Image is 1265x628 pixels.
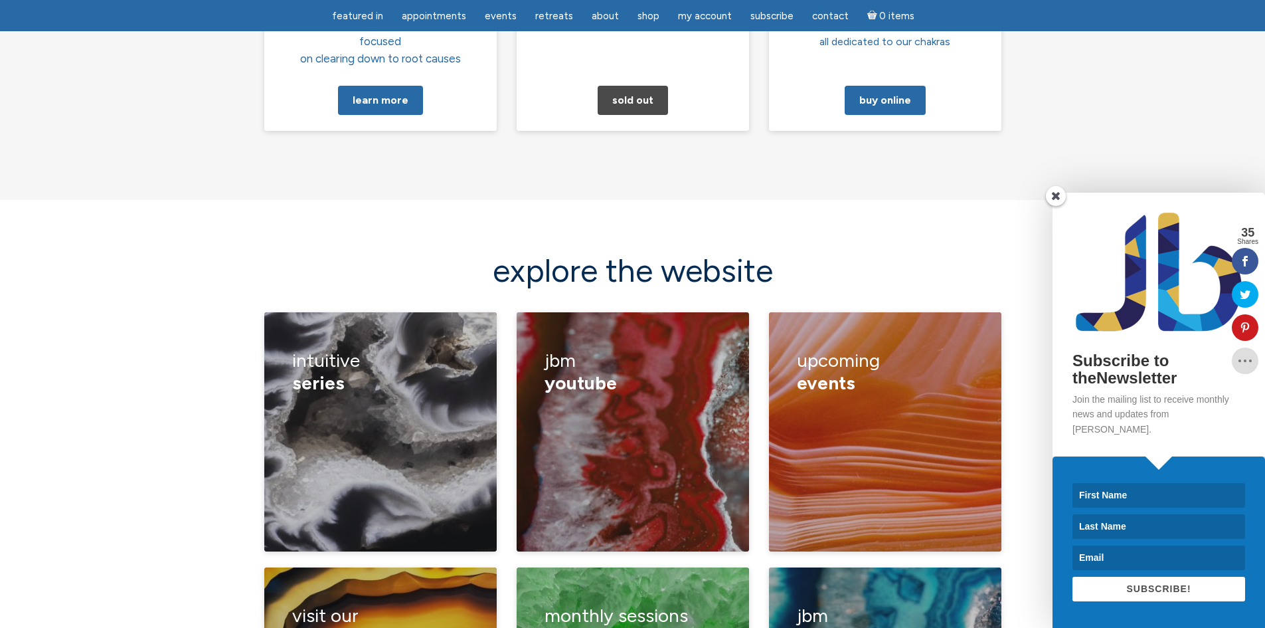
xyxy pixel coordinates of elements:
span: series [292,371,345,394]
a: My Account [670,3,740,29]
span: Appointments [402,10,466,22]
input: First Name [1072,483,1245,508]
a: Contact [804,3,857,29]
h2: Subscribe to theNewsletter [1072,352,1245,387]
span: SUBSCRIBE! [1126,583,1191,594]
h3: Intuitive [292,340,468,403]
span: 35 [1237,227,1258,239]
span: About [592,10,619,22]
a: Appointments [394,3,474,29]
span: on clearing down to root causes [300,52,461,65]
span: Retreats [535,10,573,22]
span: all dedicated to our chakras [819,35,950,48]
a: Buy Online [845,86,926,115]
a: Retreats [527,3,581,29]
a: Sold Out [598,86,668,115]
p: Join the mailing list to receive monthly news and updates from [PERSON_NAME]. [1072,392,1245,437]
span: Shares [1237,239,1258,245]
span: Shop [637,10,659,22]
input: Email [1072,546,1245,570]
h3: upcoming [797,340,973,403]
a: About [584,3,627,29]
input: Last Name [1072,514,1245,539]
span: Events [485,10,517,22]
h2: explore the website [264,253,1001,288]
a: featured in [324,3,391,29]
span: 0 items [879,11,914,21]
span: Subscribe [750,10,794,22]
button: SUBSCRIBE! [1072,577,1245,601]
h3: JBM [545,340,720,403]
a: Subscribe [742,3,801,29]
span: Contact [812,10,849,22]
a: Cart0 items [859,2,923,29]
span: featured in [332,10,383,22]
span: YouTube [545,371,617,394]
a: Shop [630,3,667,29]
a: Learn More [338,86,423,115]
span: My Account [678,10,732,22]
i: Cart [867,10,880,22]
a: Events [477,3,525,29]
span: events [797,371,855,394]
